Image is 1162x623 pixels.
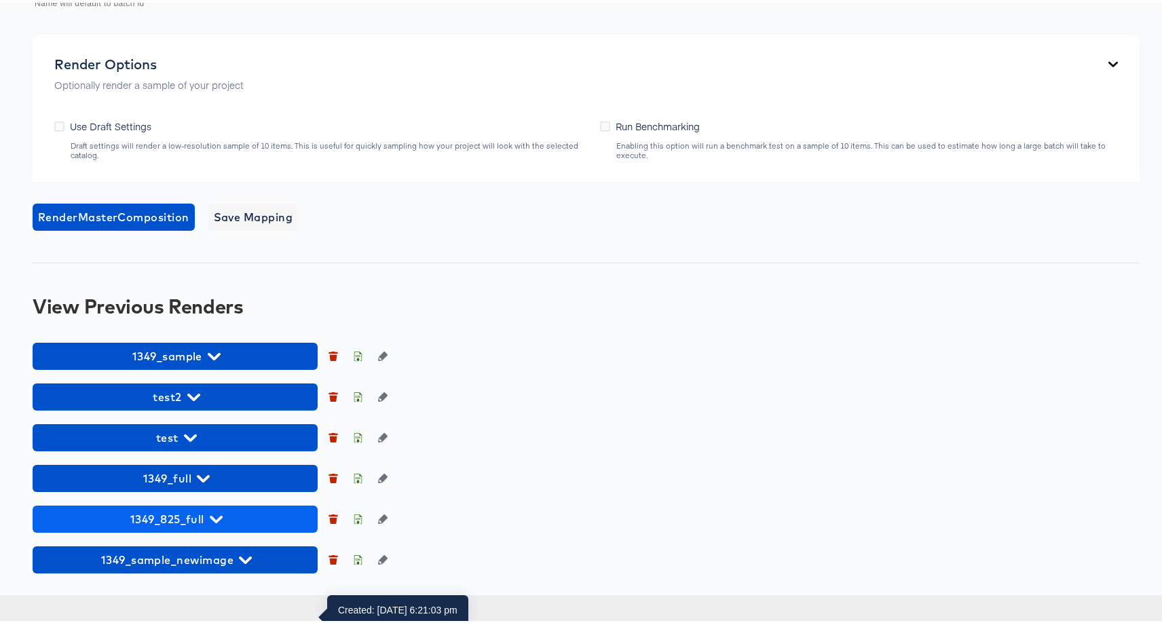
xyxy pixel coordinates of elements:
span: Render Master Composition [38,205,189,224]
span: 1349_825_full [39,507,311,526]
span: 1349_sample_newimage [39,548,311,567]
span: Run Benchmarking [616,117,700,130]
span: test2 [39,385,311,404]
button: 1349_sample_newimage [33,544,318,571]
span: test [39,426,311,445]
span: 1349_sample [39,344,311,363]
p: Optionally render a sample of your project [54,75,244,89]
div: View Previous Renders [33,292,1140,314]
button: 1349_825_full [33,503,318,530]
button: 1349_full [33,462,318,489]
div: Render Options [54,54,244,70]
button: test2 [33,381,318,408]
div: Enabling this option will run a benchmark test on a sample of 10 items. This can be used to estim... [616,138,1118,157]
button: RenderMasterComposition [33,201,195,228]
span: Use Draft Settings [70,117,151,130]
div: Draft settings will render a low-resolution sample of 10 items. This is useful for quickly sampli... [70,138,586,157]
button: test [33,421,318,449]
button: Save Mapping [208,201,299,228]
span: 1349_full [39,466,311,485]
span: Save Mapping [214,205,293,224]
button: 1349_sample [33,340,318,367]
